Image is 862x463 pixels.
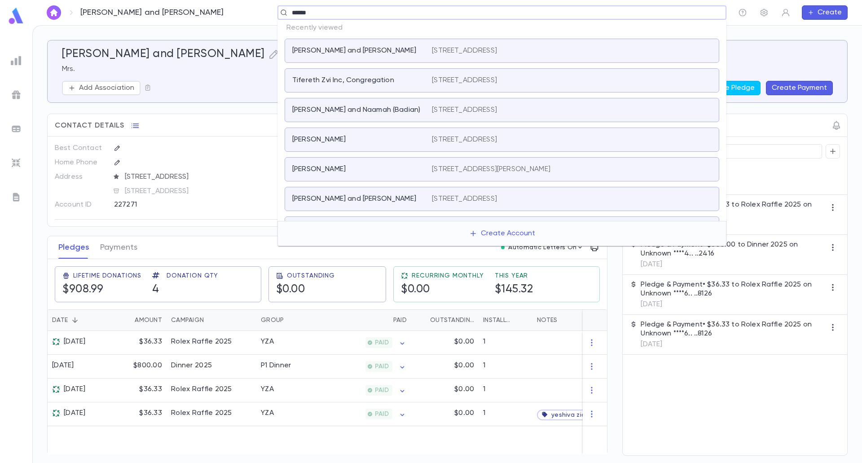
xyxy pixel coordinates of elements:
[55,198,106,212] p: Account ID
[261,361,291,370] div: P1 Dinner
[416,313,430,327] button: Sort
[393,309,407,331] div: Paid
[412,272,484,279] span: Recurring Monthly
[292,135,346,144] p: [PERSON_NAME]
[292,194,416,203] p: [PERSON_NAME] and [PERSON_NAME]
[292,106,420,115] p: [PERSON_NAME] and Naamah (Badian)
[454,337,474,346] p: $0.00
[430,309,474,331] div: Outstanding
[641,340,826,349] p: [DATE]
[432,76,497,85] p: [STREET_ADDRESS]
[68,313,82,327] button: Sort
[508,244,576,251] p: Automatic Letters On
[641,280,826,298] p: Pledge & Payment • $36.33 to Rolex Raffle 2025 on Unknown ****6.. ..8126
[284,313,298,327] button: Sort
[80,8,224,18] p: [PERSON_NAME] and [PERSON_NAME]
[48,9,59,16] img: home_white.a664292cf8c1dea59945f0da9f25487c.svg
[62,81,141,95] button: Add Association
[167,272,218,279] span: Donation Qty
[454,361,474,370] p: $0.00
[514,313,528,327] button: Sort
[532,309,645,331] div: Notes
[276,283,305,296] h5: $0.00
[641,320,826,338] p: Pledge & Payment • $36.33 to Rolex Raffle 2025 on Unknown ****6.. ..8126
[171,309,204,331] div: Campaign
[379,313,393,327] button: Sort
[261,309,284,331] div: Group
[699,81,761,95] button: Create Pledge
[73,272,141,279] span: Lifetime Donations
[261,385,274,394] div: YZA
[79,84,134,93] p: Add Association
[371,387,392,394] span: PAID
[479,402,532,426] div: 1
[292,76,394,85] p: Tifereth Zvi Inc, Congregation
[479,309,532,331] div: Installments
[261,409,274,418] div: YZA
[62,48,265,61] h5: [PERSON_NAME] and [PERSON_NAME]
[261,337,274,346] div: YZA
[287,272,335,279] span: Outstanding
[802,5,848,20] button: Create
[108,402,167,426] div: $36.33
[432,46,497,55] p: [STREET_ADDRESS]
[551,411,618,419] span: yeshiva zichron aryeh
[641,240,826,258] p: Pledge & Payment • $800.00 to Dinner 2025 on Unknown ****4.. ..2416
[411,309,479,331] div: Outstanding
[432,135,497,144] p: [STREET_ADDRESS]
[641,220,826,229] p: [DATE]
[52,409,86,418] div: [DATE]
[454,409,474,418] p: $0.00
[108,355,167,379] div: $800.00
[371,363,392,370] span: PAID
[121,172,316,181] span: [STREET_ADDRESS]
[48,309,108,331] div: Date
[120,313,135,327] button: Sort
[55,141,106,155] p: Best Contact
[171,361,212,370] div: Dinner 2025
[537,309,557,331] div: Notes
[641,260,826,269] p: [DATE]
[401,283,430,296] h5: $0.00
[432,194,497,203] p: [STREET_ADDRESS]
[114,198,271,211] div: 227271
[108,309,167,331] div: Amount
[55,155,106,170] p: Home Phone
[11,123,22,134] img: batches_grey.339ca447c9d9533ef1741baa751efc33.svg
[497,241,587,254] button: Automatic Letters On
[55,170,106,184] p: Address
[641,300,826,309] p: [DATE]
[135,309,162,331] div: Amount
[171,385,232,394] div: Rolex Raffle 2025
[121,187,316,196] span: [STREET_ADDRESS]
[371,410,392,418] span: PAID
[454,385,474,394] p: $0.00
[277,20,726,36] p: Recently viewed
[495,272,528,279] span: This Year
[11,158,22,168] img: imports_grey.530a8a0e642e233f2baf0ef88e8c9fcb.svg
[462,225,542,242] button: Create Account
[479,331,532,355] div: 1
[108,379,167,402] div: $36.33
[11,55,22,66] img: reports_grey.c525e4749d1bce6a11f5fe2a8de1b229.svg
[479,355,532,379] div: 1
[58,236,89,259] button: Pledges
[52,337,86,346] div: [DATE]
[62,65,833,74] p: Mrs.
[152,283,159,296] h5: 4
[256,309,324,331] div: Group
[100,236,137,259] button: Payments
[171,409,232,418] div: Rolex Raffle 2025
[11,192,22,203] img: letters_grey.7941b92b52307dd3b8a917253454ce1c.svg
[55,121,124,130] span: Contact Details
[495,283,533,296] h5: $145.32
[52,385,86,394] div: [DATE]
[108,331,167,355] div: $36.33
[52,309,68,331] div: Date
[167,309,256,331] div: Campaign
[52,361,74,370] div: [DATE]
[204,313,218,327] button: Sort
[479,379,532,402] div: 1
[641,200,826,218] p: Pledge & Payment • $36.33 to Rolex Raffle 2025 on Unknown ****6.. ..8126
[432,165,550,174] p: [STREET_ADDRESS][PERSON_NAME]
